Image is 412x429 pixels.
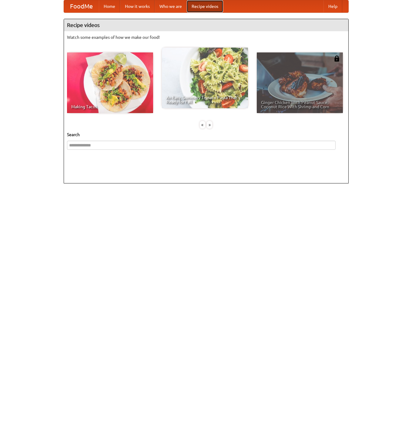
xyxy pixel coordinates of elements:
h4: Recipe videos [64,19,348,31]
img: 483408.png [334,55,340,62]
a: Recipe videos [187,0,223,12]
a: Who we are [155,0,187,12]
a: How it works [120,0,155,12]
h5: Search [67,132,345,138]
a: Help [323,0,342,12]
span: An Easy, Summery Tomato Pasta That's Ready for Fall [166,96,244,104]
a: FoodMe [64,0,99,12]
span: Making Tacos [71,105,149,109]
p: Watch some examples of how we make our food! [67,34,345,40]
a: Home [99,0,120,12]
a: Making Tacos [67,52,153,113]
div: » [207,121,212,129]
a: An Easy, Summery Tomato Pasta That's Ready for Fall [162,48,248,108]
div: « [200,121,205,129]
